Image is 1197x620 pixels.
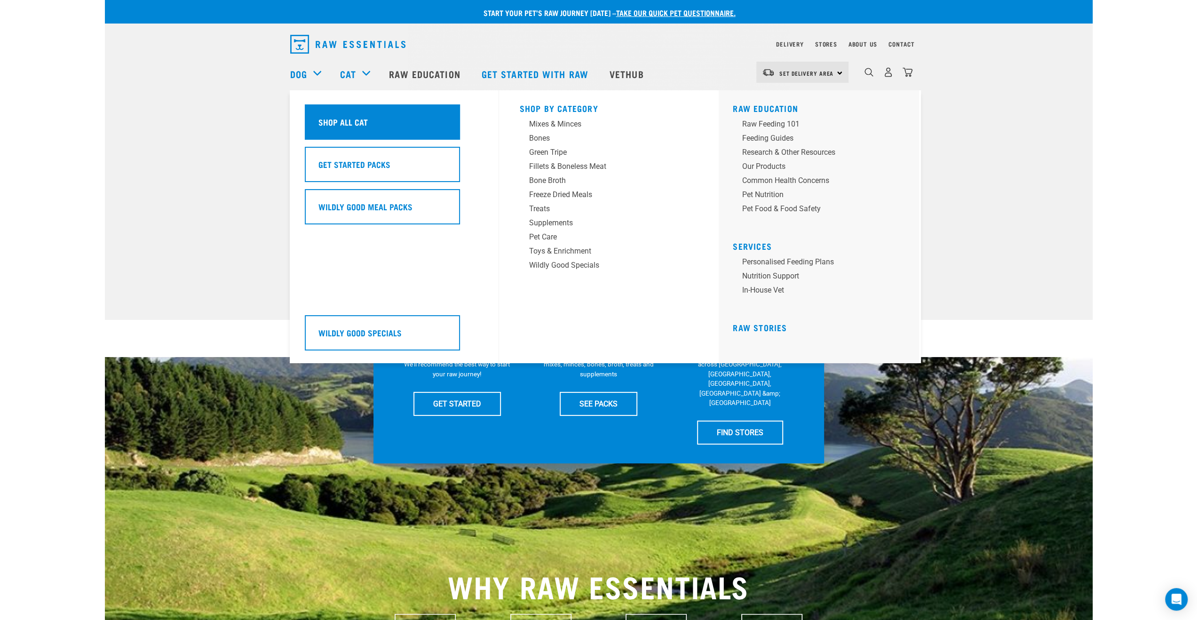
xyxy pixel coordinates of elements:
div: Our Products [742,161,889,172]
div: Raw Feeding 101 [742,119,889,130]
p: We have 17 stores specialising in raw pet food &amp; nutritional advice across [GEOGRAPHIC_DATA],... [685,341,795,408]
div: Green Tripe [529,147,676,158]
a: Fillets & Boneless Meat [520,161,698,175]
a: Get Started Packs [305,147,484,189]
img: van-moving.png [762,68,775,77]
h5: Shop All Cat [318,116,368,128]
a: Freeze Dried Meals [520,189,698,203]
a: SEE PACKS [560,392,637,415]
a: Research & Other Resources [733,147,912,161]
a: Nutrition Support [733,270,912,285]
a: Bones [520,133,698,147]
div: Freeze Dried Meals [529,189,676,200]
a: Wildly Good Specials [305,315,484,358]
a: Our Products [733,161,912,175]
nav: dropdown navigation [105,55,1093,93]
a: Toys & Enrichment [520,246,698,260]
a: Contact [888,42,915,46]
div: Pet Care [529,231,676,243]
a: GET STARTED [413,392,501,415]
div: Treats [529,203,676,215]
img: home-icon@2x.png [903,67,912,77]
div: Feeding Guides [742,133,889,144]
a: Dog [290,67,307,81]
a: Common Health Concerns [733,175,912,189]
a: Wildly Good Meal Packs [305,189,484,231]
a: Wildly Good Specials [520,260,698,274]
div: Toys & Enrichment [529,246,676,257]
a: Raw Education [380,55,472,93]
div: Common Health Concerns [742,175,889,186]
a: take our quick pet questionnaire. [616,10,736,15]
div: Open Intercom Messenger [1165,588,1188,611]
div: Supplements [529,217,676,229]
a: Treats [520,203,698,217]
img: Raw Essentials Logo [290,35,405,54]
a: Delivery [776,42,803,46]
span: Set Delivery Area [779,72,834,75]
a: Pet Nutrition [733,189,912,203]
div: Bone Broth [529,175,676,186]
h5: Get Started Packs [318,158,390,170]
div: Mixes & Minces [529,119,676,130]
div: Bones [529,133,676,144]
div: Pet Nutrition [742,189,889,200]
a: Raw Education [733,106,798,111]
nav: dropdown navigation [283,31,915,57]
h5: Services [733,241,912,249]
a: FIND STORES [697,421,783,444]
a: Supplements [520,217,698,231]
a: Raw Feeding 101 [733,119,912,133]
div: Fillets & Boneless Meat [529,161,676,172]
a: Stores [815,42,837,46]
a: Mixes & Minces [520,119,698,133]
a: Green Tripe [520,147,698,161]
div: Wildly Good Specials [529,260,676,271]
a: Feeding Guides [733,133,912,147]
a: In-house vet [733,285,912,299]
a: Raw Stories [733,325,787,330]
h5: Shop By Category [520,103,698,111]
h2: WHY RAW ESSENTIALS [290,569,907,603]
h5: Wildly Good Specials [318,326,402,339]
img: user.png [883,67,893,77]
h5: Wildly Good Meal Packs [318,200,412,213]
a: Pet Food & Food Safety [733,203,912,217]
a: Vethub [600,55,656,93]
a: Cat [340,67,356,81]
a: Pet Care [520,231,698,246]
p: Start your pet’s raw journey [DATE] – [112,7,1100,18]
a: Bone Broth [520,175,698,189]
img: home-icon-1@2x.png [864,68,873,77]
a: About Us [848,42,877,46]
a: Personalised Feeding Plans [733,256,912,270]
div: Research & Other Resources [742,147,889,158]
div: Pet Food & Food Safety [742,203,889,215]
a: Shop All Cat [305,104,484,147]
a: Get started with Raw [472,55,600,93]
